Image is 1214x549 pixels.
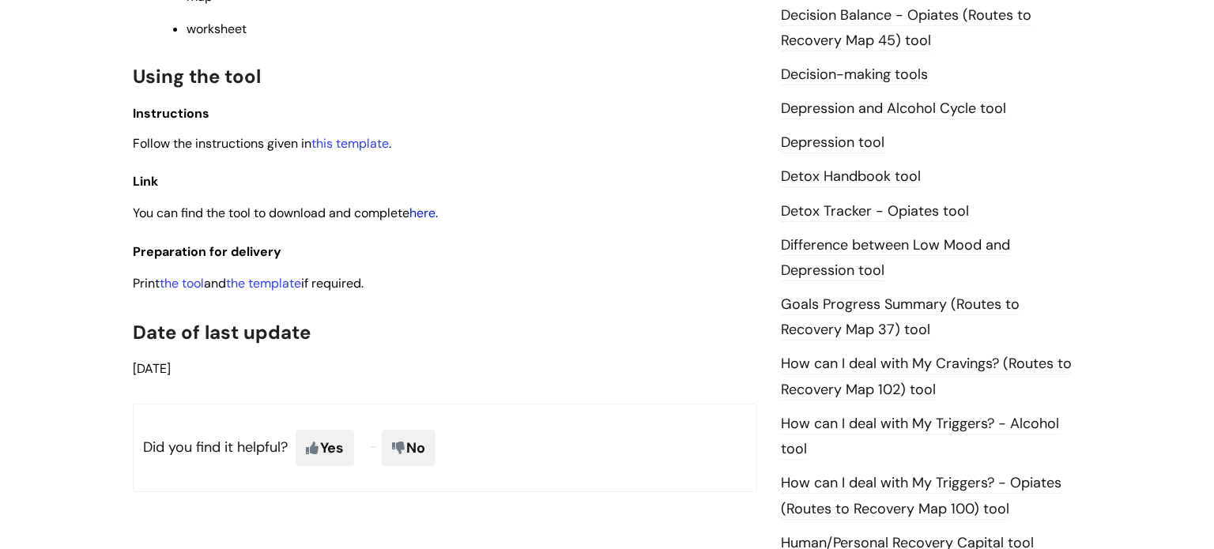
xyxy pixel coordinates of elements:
[160,275,204,291] a: the tool
[311,135,389,152] a: this template
[781,295,1020,340] a: Goals Progress Summary (Routes to Recovery Map 37) tool
[133,205,438,221] span: You can find the tool to download and complete .
[781,473,1061,519] a: How can I deal with My Triggers? - Opiates (Routes to Recovery Map 100) tool
[133,64,261,88] span: Using the tool
[133,243,281,260] span: Preparation for delivery
[133,275,364,291] span: Print and if required.
[187,21,247,37] span: worksheet
[133,105,209,122] span: Instructions
[382,430,435,466] span: No
[781,167,921,187] a: Detox Handbook tool
[781,133,884,153] a: Depression tool
[781,99,1006,119] a: Depression and Alcohol Cycle tool
[133,404,757,492] p: Did you find it helpful?
[133,360,171,377] span: [DATE]
[781,354,1072,400] a: How can I deal with My Cravings? (Routes to Recovery Map 102) tool
[296,430,354,466] span: Yes
[133,135,391,152] span: Follow the instructions given in .
[781,201,969,222] a: Detox Tracker - Opiates tool
[781,6,1031,51] a: Decision Balance - Opiates (Routes to Recovery Map 45) tool
[781,65,928,85] a: Decision-making tools
[781,414,1059,460] a: How can I deal with My Triggers? - Alcohol tool
[133,320,311,344] span: Date of last update
[409,205,435,221] a: here
[133,173,158,190] span: Link
[226,275,301,291] a: the template
[781,235,1010,281] a: Difference between Low Mood and Depression tool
